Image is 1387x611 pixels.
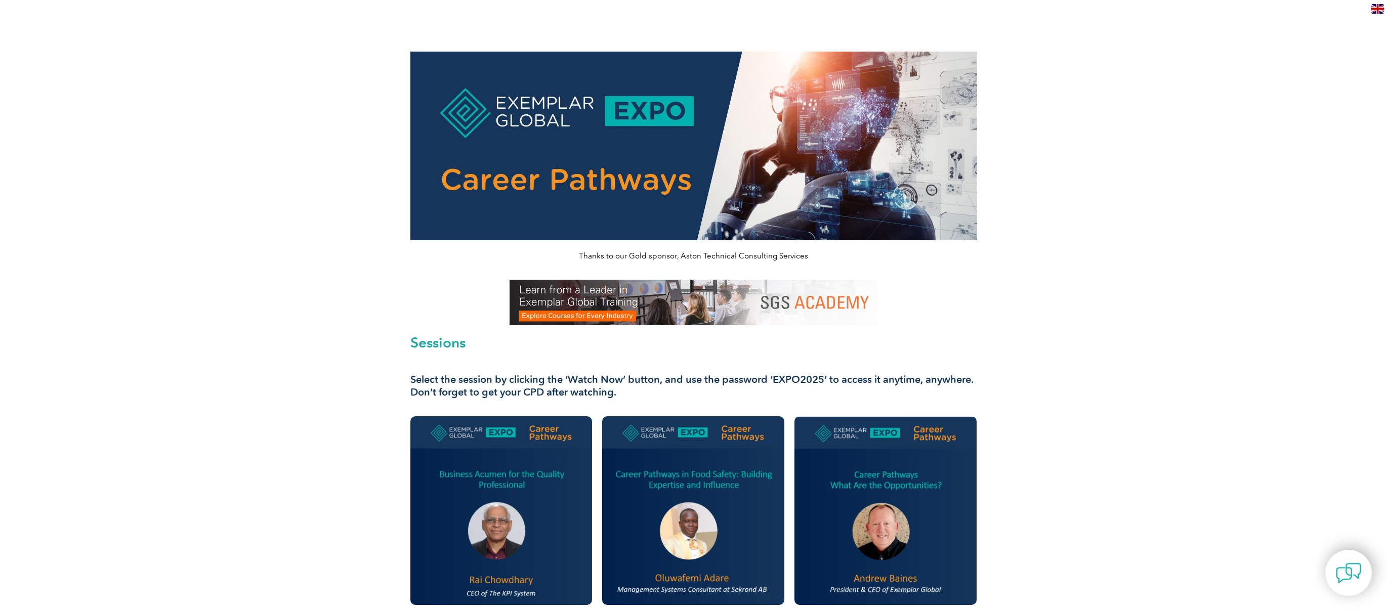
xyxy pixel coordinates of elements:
[410,335,977,350] h2: Sessions
[410,52,977,240] img: career pathways
[794,416,977,604] img: andrew
[410,250,977,261] p: Thanks to our Gold sponsor, Aston Technical Consulting Services
[510,280,878,325] img: SGS
[602,416,784,605] img: Oluwafemi
[410,373,977,399] h3: Select the session by clicking the ‘Watch Now’ button, and use the password ‘EXPO2025’ to access ...
[1336,560,1361,586] img: contact-chat.png
[410,416,593,605] img: Rai
[1371,4,1384,14] img: en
